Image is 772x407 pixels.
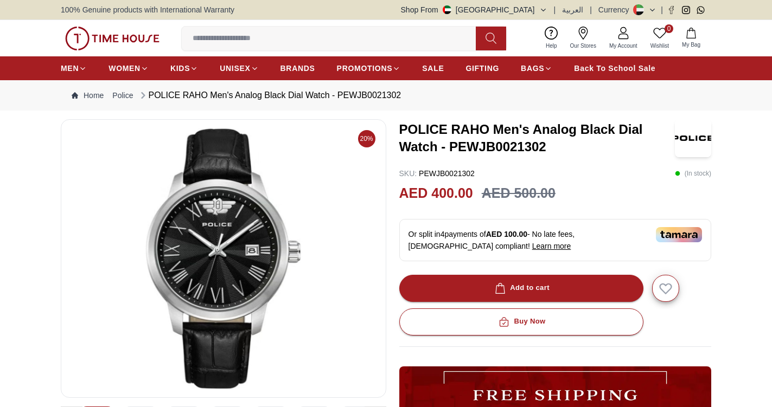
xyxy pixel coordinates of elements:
a: Facebook [667,6,675,14]
span: 20% [358,130,375,147]
img: Tamara [656,227,702,242]
span: AED 100.00 [486,230,527,238]
span: Learn more [532,242,571,250]
a: Police [112,90,133,101]
div: Currency [598,4,634,15]
span: MEN [61,63,79,74]
div: Buy Now [496,315,545,328]
span: Back To School Sale [574,63,655,74]
span: | [590,4,592,15]
nav: Breadcrumb [61,80,711,111]
a: KIDS [170,59,198,78]
a: MEN [61,59,87,78]
button: Shop From[GEOGRAPHIC_DATA] [401,4,547,15]
a: Back To School Sale [574,59,655,78]
img: United Arab Emirates [443,5,451,14]
button: Buy Now [399,308,643,335]
a: Help [539,24,564,52]
span: PROMOTIONS [337,63,393,74]
span: | [661,4,663,15]
span: Our Stores [566,42,601,50]
img: ... [65,27,159,50]
h3: POLICE RAHO Men's Analog Black Dial Watch - PEWJB0021302 [399,121,675,156]
div: POLICE RAHO Men's Analog Black Dial Watch - PEWJB0021302 [138,89,401,102]
img: POLICE RAHO Men's Analog Black Dial Watch - PEWJB0021302 [70,128,377,389]
a: Our Stores [564,24,603,52]
span: My Bag [678,41,705,49]
button: Add to cart [399,275,643,302]
button: My Bag [675,25,707,51]
span: My Account [605,42,642,50]
a: 0Wishlist [644,24,675,52]
a: Home [72,90,104,101]
a: SALE [422,59,444,78]
a: BRANDS [280,59,315,78]
a: WOMEN [109,59,149,78]
span: | [554,4,556,15]
span: BAGS [521,63,544,74]
span: SALE [422,63,444,74]
p: ( In stock ) [675,168,711,179]
span: KIDS [170,63,190,74]
span: SKU : [399,169,417,178]
div: Or split in 4 payments of - No late fees, [DEMOGRAPHIC_DATA] compliant! [399,219,712,261]
button: العربية [562,4,583,15]
a: GIFTING [465,59,499,78]
span: UNISEX [220,63,250,74]
h2: AED 400.00 [399,183,473,204]
span: 0 [665,24,673,33]
a: UNISEX [220,59,258,78]
span: BRANDS [280,63,315,74]
p: PEWJB0021302 [399,168,475,179]
span: GIFTING [465,63,499,74]
a: PROMOTIONS [337,59,401,78]
a: Whatsapp [697,6,705,14]
img: POLICE RAHO Men's Analog Black Dial Watch - PEWJB0021302 [675,119,711,157]
a: Instagram [682,6,690,14]
span: Wishlist [646,42,673,50]
span: Help [541,42,562,50]
span: 100% Genuine products with International Warranty [61,4,234,15]
span: WOMEN [109,63,141,74]
div: Add to cart [493,282,550,294]
h3: AED 500.00 [482,183,556,204]
a: BAGS [521,59,552,78]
